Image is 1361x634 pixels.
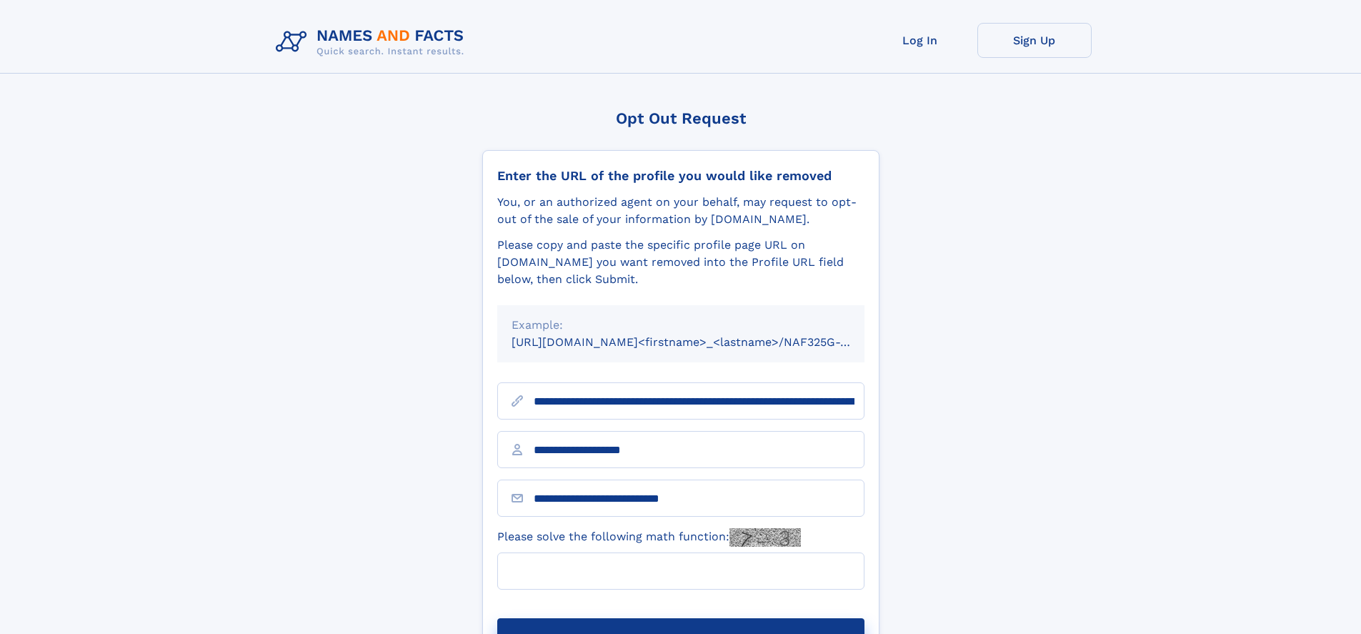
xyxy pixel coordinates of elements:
label: Please solve the following math function: [497,528,801,547]
div: You, or an authorized agent on your behalf, may request to opt-out of the sale of your informatio... [497,194,864,228]
div: Enter the URL of the profile you would like removed [497,168,864,184]
div: Please copy and paste the specific profile page URL on [DOMAIN_NAME] you want removed into the Pr... [497,237,864,288]
a: Log In [863,23,977,58]
a: Sign Up [977,23,1092,58]
div: Example: [512,317,850,334]
img: Logo Names and Facts [270,23,476,61]
div: Opt Out Request [482,109,879,127]
small: [URL][DOMAIN_NAME]<firstname>_<lastname>/NAF325G-xxxxxxxx [512,335,892,349]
